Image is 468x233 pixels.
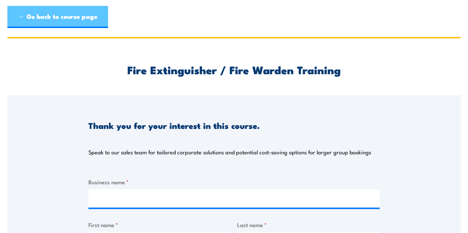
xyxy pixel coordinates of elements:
label: Last name [237,220,380,229]
label: Business name [88,178,380,186]
label: First name [88,220,231,229]
p: Speak to our sales team for tailored corporate solutions and potential cost-saving options for la... [88,148,371,156]
a: ← Go back to course page [7,6,108,28]
h2: Fire Extinguisher / Fire Warden Training [88,65,380,74]
h3: Thank you for your interest in this course. [88,121,260,130]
